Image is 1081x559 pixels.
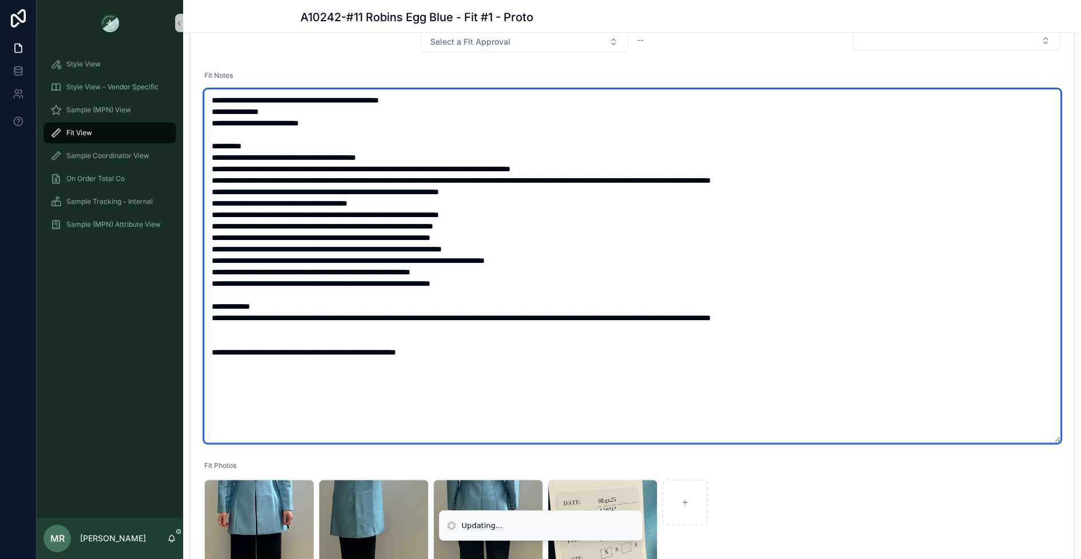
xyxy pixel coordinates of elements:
button: Select Button [853,31,1060,50]
span: Sample (MPN) View [66,105,131,115]
div: scrollable content [37,46,183,250]
a: Sample (MPN) Attribute View [43,214,176,235]
span: Sample Tracking - Internal [66,197,153,206]
span: Fit Notes [204,71,233,80]
span: On Order Total Co [66,174,125,183]
span: Style View - Vendor Specific [66,82,159,92]
a: Sample (MPN) View [43,100,176,120]
span: Select a Fit Approval [430,36,510,48]
a: Style View - Vendor Specific [43,77,176,97]
span: Fit Photos [204,461,236,470]
p: [PERSON_NAME] [80,533,146,544]
span: Fit View [66,128,92,137]
a: Sample Coordinator View [43,145,176,166]
span: MR [50,532,65,545]
a: On Order Total Co [43,168,176,189]
a: Style View [43,54,176,74]
div: Updating... [462,520,503,532]
span: Sample (MPN) Attribute View [66,220,161,229]
a: Fit View [43,123,176,143]
button: Select Button [421,31,628,53]
span: -- [637,34,644,46]
span: Style View [66,60,101,69]
a: Sample Tracking - Internal [43,191,176,212]
h1: A10242-#11 Robins Egg Blue - Fit #1 - Proto [300,9,533,25]
img: App logo [101,14,119,32]
span: Sample Coordinator View [66,151,149,160]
